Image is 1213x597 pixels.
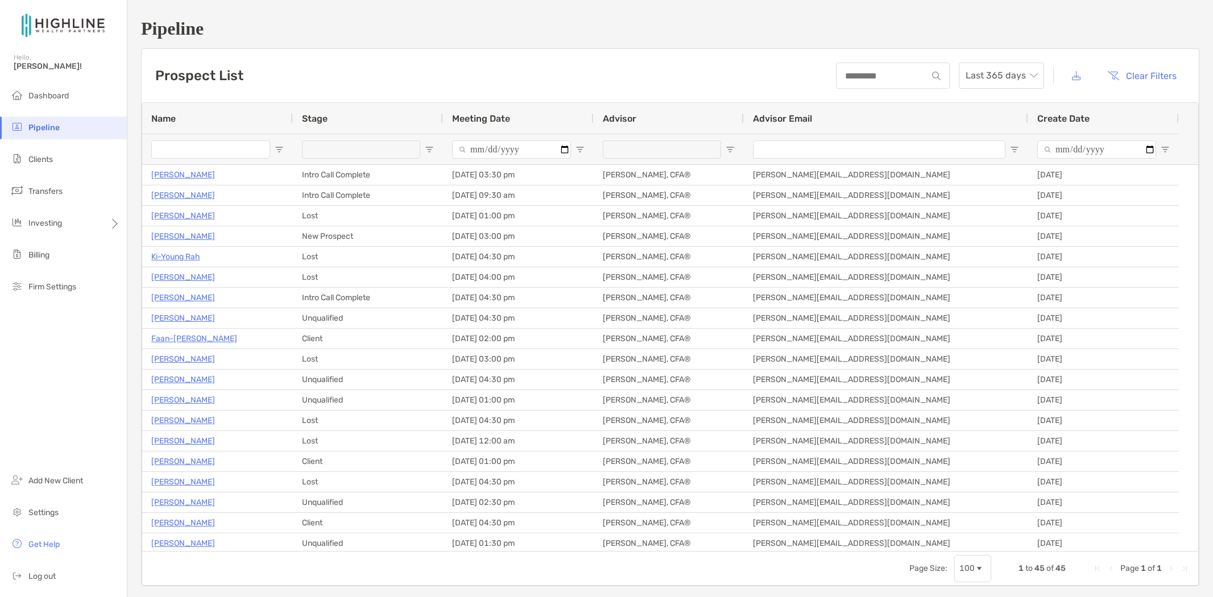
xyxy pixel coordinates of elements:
span: to [1025,563,1033,573]
span: Settings [28,508,59,517]
h1: Pipeline [141,18,1199,39]
p: [PERSON_NAME] [151,454,215,469]
div: Lost [293,247,443,267]
div: [DATE] 02:00 pm [443,329,594,349]
p: [PERSON_NAME] [151,209,215,223]
div: [PERSON_NAME], CFA® [594,349,744,369]
div: [PERSON_NAME][EMAIL_ADDRESS][DOMAIN_NAME] [744,226,1028,246]
div: Lost [293,431,443,451]
p: [PERSON_NAME] [151,434,215,448]
div: [PERSON_NAME][EMAIL_ADDRESS][DOMAIN_NAME] [744,513,1028,533]
a: [PERSON_NAME] [151,270,215,284]
a: [PERSON_NAME] [151,168,215,182]
div: [DATE] [1028,431,1179,451]
a: [PERSON_NAME] [151,291,215,305]
img: Zoe Logo [14,5,113,45]
div: [DATE] [1028,492,1179,512]
div: [DATE] [1028,247,1179,267]
img: investing icon [10,215,24,229]
div: [DATE] [1028,308,1179,328]
div: [DATE] 03:00 pm [443,349,594,369]
p: [PERSON_NAME] [151,516,215,530]
span: Meeting Date [452,113,510,124]
div: [PERSON_NAME][EMAIL_ADDRESS][DOMAIN_NAME] [744,185,1028,205]
a: [PERSON_NAME] [151,536,215,550]
div: Lost [293,472,443,492]
a: Faan-[PERSON_NAME] [151,331,237,346]
span: Billing [28,250,49,260]
span: Create Date [1037,113,1090,124]
div: [DATE] 01:00 pm [443,390,594,410]
span: Page [1120,563,1139,573]
a: [PERSON_NAME] [151,372,215,387]
img: pipeline icon [10,120,24,134]
input: Meeting Date Filter Input [452,140,571,159]
div: [PERSON_NAME][EMAIL_ADDRESS][DOMAIN_NAME] [744,267,1028,287]
a: [PERSON_NAME] [151,495,215,509]
div: [PERSON_NAME][EMAIL_ADDRESS][DOMAIN_NAME] [744,206,1028,226]
span: of [1046,563,1054,573]
div: [PERSON_NAME], CFA® [594,226,744,246]
div: [PERSON_NAME], CFA® [594,513,744,533]
div: [PERSON_NAME][EMAIL_ADDRESS][DOMAIN_NAME] [744,411,1028,430]
div: [DATE] [1028,226,1179,246]
div: [DATE] 01:00 pm [443,206,594,226]
a: [PERSON_NAME] [151,393,215,407]
div: Last Page [1180,564,1189,573]
input: Advisor Email Filter Input [753,140,1005,159]
span: Add New Client [28,476,83,486]
span: Get Help [28,540,60,549]
div: [PERSON_NAME][EMAIL_ADDRESS][DOMAIN_NAME] [744,451,1028,471]
div: [PERSON_NAME], CFA® [594,390,744,410]
button: Open Filter Menu [726,145,735,154]
div: [DATE] 09:30 am [443,185,594,205]
div: [PERSON_NAME], CFA® [594,206,744,226]
div: [PERSON_NAME], CFA® [594,267,744,287]
span: [PERSON_NAME]! [14,61,120,71]
button: Open Filter Menu [275,145,284,154]
span: Advisor Email [753,113,812,124]
div: Page Size: [909,563,947,573]
div: [PERSON_NAME][EMAIL_ADDRESS][DOMAIN_NAME] [744,349,1028,369]
div: [PERSON_NAME][EMAIL_ADDRESS][DOMAIN_NAME] [744,533,1028,553]
div: Unqualified [293,390,443,410]
div: [DATE] 04:30 pm [443,513,594,533]
span: Dashboard [28,91,69,101]
button: Open Filter Menu [1010,145,1019,154]
div: Unqualified [293,492,443,512]
div: Unqualified [293,370,443,389]
span: 1 [1019,563,1024,573]
div: [DATE] [1028,451,1179,471]
div: [PERSON_NAME], CFA® [594,185,744,205]
a: [PERSON_NAME] [151,352,215,366]
div: [DATE] [1028,472,1179,492]
div: [DATE] 03:00 pm [443,226,594,246]
div: [DATE] 04:30 pm [443,308,594,328]
div: [DATE] 12:00 am [443,431,594,451]
div: [DATE] 02:30 pm [443,492,594,512]
div: [DATE] [1028,370,1179,389]
div: Next Page [1166,564,1175,573]
span: Pipeline [28,123,60,132]
div: Client [293,451,443,471]
div: 100 [959,563,975,573]
div: [PERSON_NAME][EMAIL_ADDRESS][DOMAIN_NAME] [744,390,1028,410]
div: [PERSON_NAME], CFA® [594,247,744,267]
a: [PERSON_NAME] [151,188,215,202]
h3: Prospect List [155,68,243,84]
div: [PERSON_NAME], CFA® [594,165,744,185]
div: [PERSON_NAME][EMAIL_ADDRESS][DOMAIN_NAME] [744,247,1028,267]
img: transfers icon [10,184,24,197]
div: Previous Page [1107,564,1116,573]
a: [PERSON_NAME] [151,413,215,428]
div: Lost [293,349,443,369]
span: 45 [1055,563,1066,573]
div: Intro Call Complete [293,288,443,308]
div: [DATE] [1028,267,1179,287]
div: First Page [1093,564,1102,573]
